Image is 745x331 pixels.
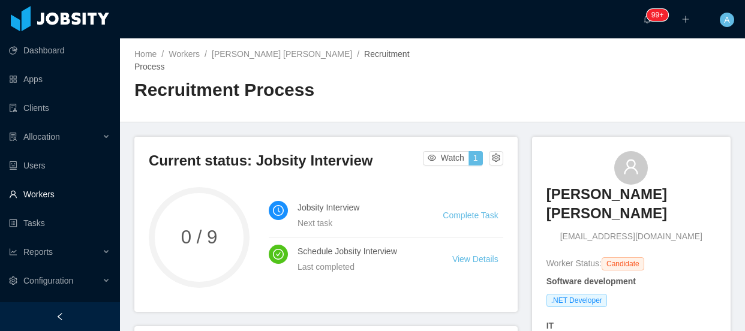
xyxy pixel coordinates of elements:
[560,230,702,243] span: [EMAIL_ADDRESS][DOMAIN_NAME]
[298,216,414,230] div: Next task
[169,49,200,59] a: Workers
[546,321,554,330] strong: IT
[423,151,469,165] button: icon: eyeWatch
[546,185,716,224] h3: [PERSON_NAME] [PERSON_NAME]
[357,49,359,59] span: /
[273,249,284,260] i: icon: check-circle
[212,49,352,59] a: [PERSON_NAME] [PERSON_NAME]
[205,49,207,59] span: /
[149,151,423,170] h3: Current status: Jobsity Interview
[23,276,73,285] span: Configuration
[23,247,53,257] span: Reports
[9,96,110,120] a: icon: auditClients
[9,276,17,285] i: icon: setting
[9,67,110,91] a: icon: appstoreApps
[23,132,60,142] span: Allocation
[643,15,651,23] i: icon: bell
[546,258,602,268] span: Worker Status:
[298,201,414,214] h4: Jobsity Interview
[9,38,110,62] a: icon: pie-chartDashboard
[647,9,668,21] sup: 156
[443,210,498,220] a: Complete Task
[623,158,639,175] i: icon: user
[298,260,423,273] div: Last completed
[681,15,690,23] i: icon: plus
[546,276,636,286] strong: Software development
[298,245,423,258] h4: Schedule Jobsity Interview
[9,248,17,256] i: icon: line-chart
[489,151,503,165] button: icon: setting
[546,185,716,231] a: [PERSON_NAME] [PERSON_NAME]
[452,254,498,264] a: View Details
[149,228,250,246] span: 0 / 9
[134,49,410,71] span: Recruitment Process
[9,211,110,235] a: icon: profileTasks
[134,78,432,103] h2: Recruitment Process
[468,151,483,165] button: 1
[546,294,607,307] span: .NET Developer
[9,154,110,177] a: icon: robotUsers
[724,13,729,27] span: A
[134,49,157,59] a: Home
[273,205,284,216] i: icon: clock-circle
[9,182,110,206] a: icon: userWorkers
[9,133,17,141] i: icon: solution
[602,257,644,270] span: Candidate
[161,49,164,59] span: /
